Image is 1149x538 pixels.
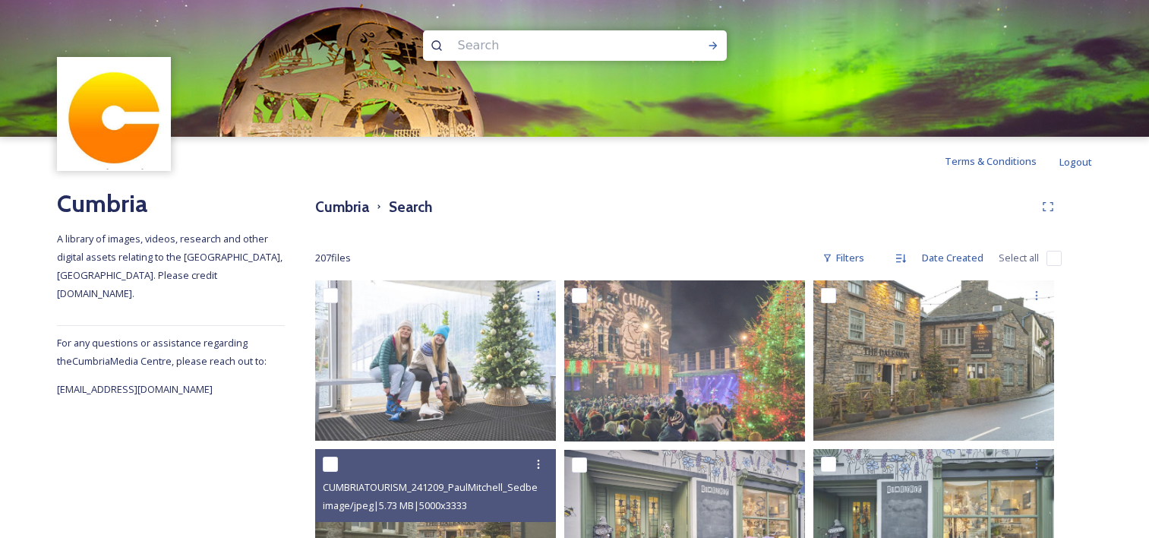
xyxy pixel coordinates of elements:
img: CUMBRIATOURISM_241204_PaulMitchell_AnotherPlace-82.jpg [315,280,556,441]
span: CUMBRIATOURISM_241209_PaulMitchell_Sedbergh-23.jpg [323,479,582,494]
img: CUMBRIATOURISM_241209_PaulMitchell_Sedbergh-25.jpg [813,280,1054,441]
span: For any questions or assistance regarding the Cumbria Media Centre, please reach out to: [57,336,267,368]
h2: Cumbria [57,185,285,222]
div: Filters [815,243,872,273]
span: image/jpeg | 5.73 MB | 5000 x 3333 [323,498,467,512]
span: Terms & Conditions [945,154,1037,168]
h3: Search [389,196,432,218]
img: images.jpg [59,59,169,169]
img: ChristmasBarrow_53.jpg [564,280,805,441]
span: Select all [999,251,1039,265]
span: 207 file s [315,251,351,265]
input: Search [450,29,658,62]
span: Logout [1059,155,1092,169]
span: A library of images, videos, research and other digital assets relating to the [GEOGRAPHIC_DATA],... [57,232,285,300]
h3: Cumbria [315,196,369,218]
a: Terms & Conditions [945,152,1059,170]
div: Date Created [914,243,991,273]
span: [EMAIL_ADDRESS][DOMAIN_NAME] [57,382,213,396]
